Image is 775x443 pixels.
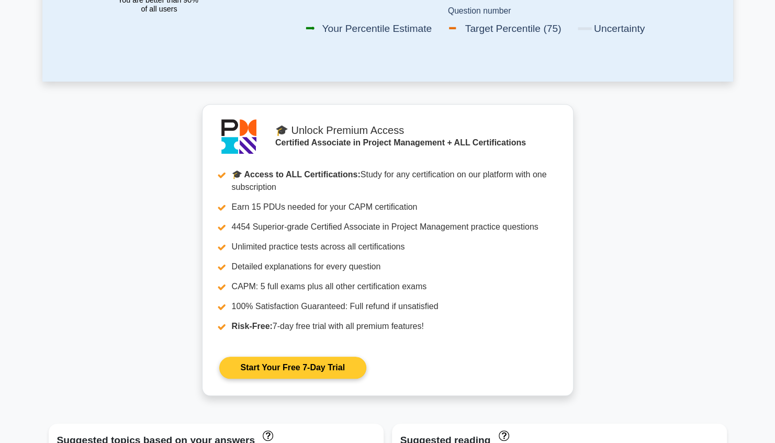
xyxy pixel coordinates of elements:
[447,6,511,15] text: Question number
[141,5,177,13] tspan: of all users
[219,357,366,379] a: Start Your Free 7-Day Trial
[496,429,509,440] a: These concepts have been answered less than 50% correct. The guides disapear when you answer ques...
[260,429,273,440] a: These topics have been answered less than 50% correct. Topics disapear when you answer questions ...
